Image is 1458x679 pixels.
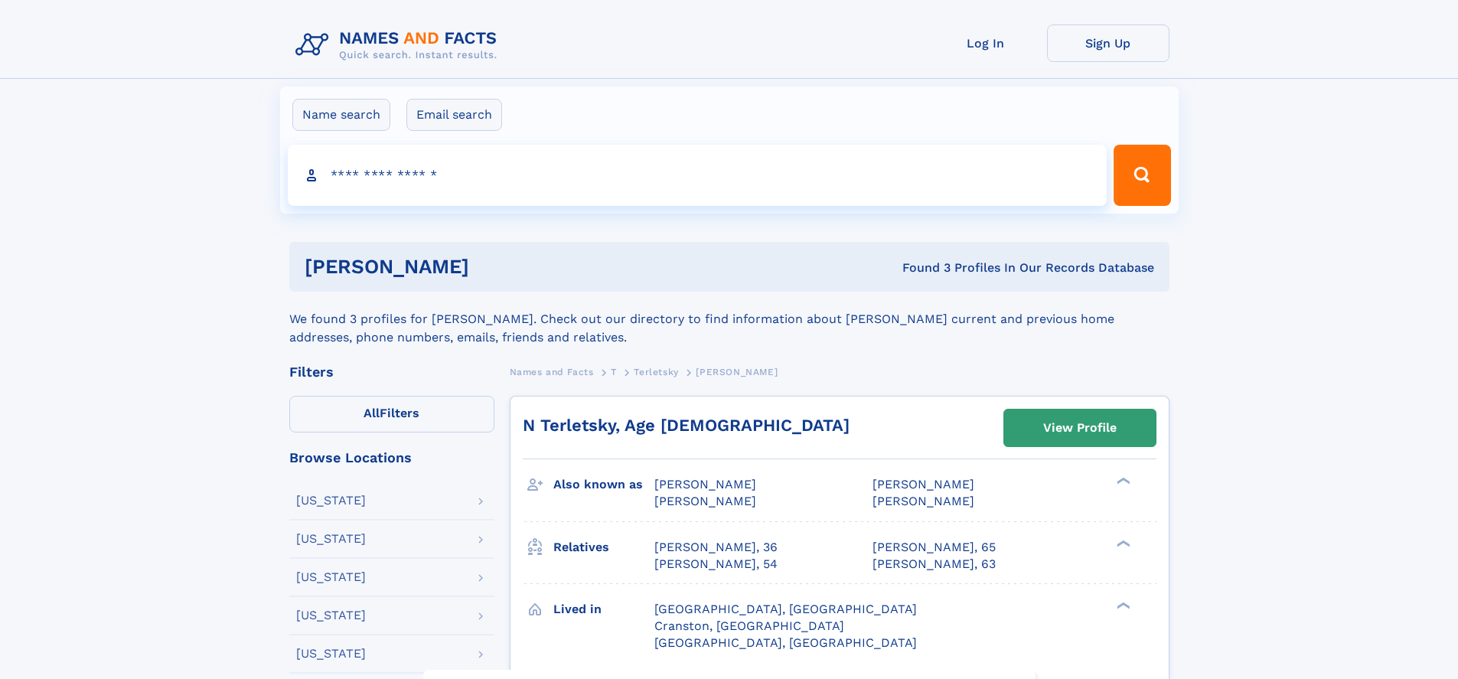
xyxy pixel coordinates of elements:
[305,257,686,276] h1: [PERSON_NAME]
[1114,145,1170,206] button: Search Button
[553,596,654,622] h3: Lived in
[289,292,1169,347] div: We found 3 profiles for [PERSON_NAME]. Check out our directory to find information about [PERSON_...
[611,367,617,377] span: T
[1047,24,1169,62] a: Sign Up
[654,619,844,633] span: Cranston, [GEOGRAPHIC_DATA]
[654,556,778,573] a: [PERSON_NAME], 54
[654,539,778,556] a: [PERSON_NAME], 36
[873,539,996,556] a: [PERSON_NAME], 65
[296,648,366,660] div: [US_STATE]
[1113,476,1131,486] div: ❯
[364,406,380,420] span: All
[654,477,756,491] span: [PERSON_NAME]
[1113,600,1131,610] div: ❯
[611,362,617,381] a: T
[289,396,494,433] label: Filters
[523,416,850,435] a: N Terletsky, Age [DEMOGRAPHIC_DATA]
[873,477,974,491] span: [PERSON_NAME]
[686,260,1154,276] div: Found 3 Profiles In Our Records Database
[654,602,917,616] span: [GEOGRAPHIC_DATA], [GEOGRAPHIC_DATA]
[296,533,366,545] div: [US_STATE]
[553,472,654,498] h3: Also known as
[873,556,996,573] a: [PERSON_NAME], 63
[289,24,510,66] img: Logo Names and Facts
[696,367,778,377] span: [PERSON_NAME]
[634,362,678,381] a: Terletsky
[654,494,756,508] span: [PERSON_NAME]
[1004,410,1156,446] a: View Profile
[510,362,594,381] a: Names and Facts
[296,609,366,622] div: [US_STATE]
[654,635,917,650] span: [GEOGRAPHIC_DATA], [GEOGRAPHIC_DATA]
[634,367,678,377] span: Terletsky
[296,495,366,507] div: [US_STATE]
[925,24,1047,62] a: Log In
[873,494,974,508] span: [PERSON_NAME]
[406,99,502,131] label: Email search
[553,534,654,560] h3: Relatives
[296,571,366,583] div: [US_STATE]
[1043,410,1117,446] div: View Profile
[289,451,494,465] div: Browse Locations
[292,99,390,131] label: Name search
[288,145,1107,206] input: search input
[289,365,494,379] div: Filters
[1113,538,1131,548] div: ❯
